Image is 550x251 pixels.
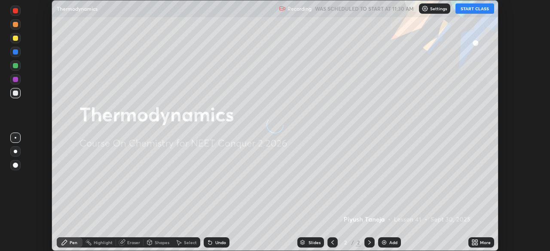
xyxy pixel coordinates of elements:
div: / [351,240,354,245]
div: 2 [356,239,361,246]
div: Pen [70,240,77,245]
div: More [480,240,491,245]
div: Slides [309,240,321,245]
div: Select [184,240,197,245]
h5: WAS SCHEDULED TO START AT 11:30 AM [315,5,414,12]
button: START CLASS [455,3,494,14]
div: Highlight [94,240,113,245]
div: 2 [341,240,350,245]
img: recording.375f2c34.svg [279,5,286,12]
p: Settings [430,6,447,11]
p: Thermodynamics [57,5,98,12]
div: Add [389,240,397,245]
div: Shapes [155,240,169,245]
div: Undo [215,240,226,245]
div: Eraser [127,240,140,245]
img: add-slide-button [381,239,388,246]
p: Recording [287,6,312,12]
img: class-settings-icons [422,5,428,12]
